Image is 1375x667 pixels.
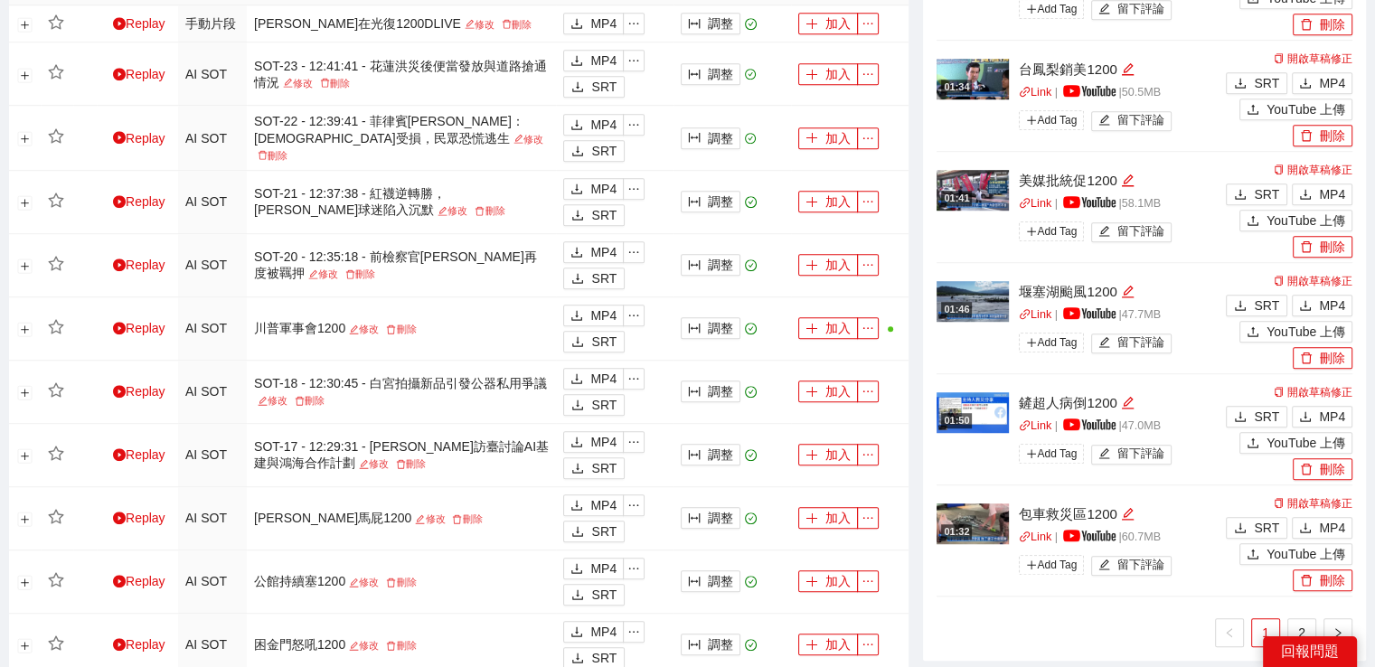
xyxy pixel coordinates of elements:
span: column-width [688,448,701,463]
button: plus加入 [798,254,858,276]
span: column-width [688,385,701,399]
span: delete [258,150,268,160]
span: edit [308,269,318,279]
span: YouTube 上傳 [1267,544,1345,564]
button: plus加入 [798,380,858,402]
span: link [1019,308,1031,320]
span: edit [465,19,475,29]
button: ellipsis [857,13,879,34]
button: delete刪除 [1293,125,1352,146]
span: download [570,309,583,324]
button: downloadMP4 [1292,295,1352,316]
button: ellipsis [857,380,879,402]
a: 修改 [279,78,316,89]
button: ellipsis [857,254,879,276]
button: plus加入 [798,317,858,339]
span: delete [1300,240,1313,255]
button: ellipsis [857,317,879,339]
span: edit [1121,507,1135,521]
button: 展開行 [18,323,33,337]
span: MP4 [590,305,617,325]
button: ellipsis [857,63,879,85]
span: MP4 [590,115,617,135]
span: edit [513,134,523,144]
span: download [571,80,584,95]
span: download [571,525,584,540]
span: download [570,372,583,387]
span: ellipsis [858,68,878,80]
div: 01:50 [941,413,972,428]
span: download [571,335,584,350]
a: 修改 [434,205,471,216]
button: plus加入 [798,191,858,212]
div: 01:34 [941,80,972,95]
span: play-circle [113,68,126,80]
span: ellipsis [858,385,878,398]
span: ellipsis [624,183,644,195]
span: ellipsis [624,309,644,322]
span: SRT [591,458,617,478]
button: downloadSRT [563,331,625,352]
span: link [1019,531,1031,542]
span: edit [1098,336,1110,350]
button: edit留下評論 [1091,445,1172,465]
span: download [571,399,584,413]
span: copy [1274,276,1285,287]
img: yt_logo_rgb_light.a676ea31.png [1063,196,1116,208]
span: edit [438,206,447,216]
span: column-width [688,512,701,526]
span: download [1234,521,1247,536]
span: delete [1300,463,1313,477]
span: YouTube 上傳 [1267,99,1345,119]
span: plus [805,68,818,82]
span: plus [805,385,818,399]
span: download [1299,521,1312,536]
span: column-width [688,68,701,82]
span: edit [258,396,268,406]
button: column-width調整 [681,191,740,212]
button: uploadYouTube 上傳 [1239,99,1352,120]
span: MP4 [590,369,617,389]
button: downloadMP4 [1292,72,1352,94]
a: linkLink [1019,419,1051,432]
span: download [570,183,583,197]
span: YouTube 上傳 [1267,211,1345,230]
button: downloadMP4 [1292,183,1352,205]
button: ellipsis [623,50,645,71]
span: MP4 [1319,73,1345,93]
a: Replay [113,258,165,272]
span: download [570,499,583,513]
span: delete [1300,18,1313,33]
button: delete刪除 [1293,347,1352,369]
button: ellipsis [623,241,645,263]
span: play-circle [113,258,126,271]
button: ellipsis [623,558,645,579]
a: 修改 [510,134,547,145]
span: play-circle [113,17,126,30]
span: play-circle [113,131,126,144]
a: linkLink [1019,86,1051,99]
span: play-circle [113,512,126,524]
span: delete [320,78,330,88]
span: link [1019,86,1031,98]
a: Replay [113,131,165,146]
span: ellipsis [624,436,644,448]
a: 刪除 [448,513,485,524]
span: link [1019,197,1031,209]
button: downloadSRT [1226,406,1287,427]
span: copy [1274,164,1285,175]
button: delete刪除 [1293,236,1352,258]
button: downloadSRT [563,457,625,479]
button: 展開行 [18,259,33,274]
a: linkLink [1019,308,1051,321]
button: ellipsis [623,431,645,453]
span: download [570,17,583,32]
button: ellipsis [857,444,879,465]
span: delete [475,206,485,216]
span: download [1234,188,1247,202]
a: 刪除 [498,19,535,30]
a: linkLink [1019,531,1051,543]
button: ellipsis [857,191,879,212]
a: Replay [113,67,165,81]
a: 開啟草稿修正 [1274,52,1352,65]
